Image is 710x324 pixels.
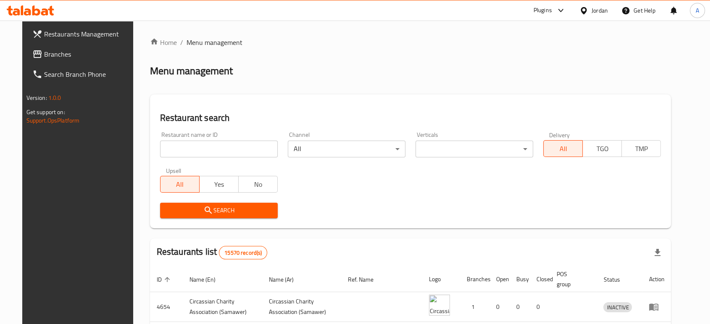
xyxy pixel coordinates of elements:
[219,246,267,259] div: Total records count
[429,295,450,316] img: ​Circassian ​Charity ​Association​ (Samawer)
[26,115,80,126] a: Support.OpsPlatform
[422,267,460,292] th: Logo
[44,29,134,39] span: Restaurants Management
[603,274,631,285] span: Status
[150,292,183,322] td: 4654
[166,167,181,173] label: Upsell
[642,267,671,292] th: Action
[582,140,622,157] button: TGO
[44,49,134,59] span: Branches
[557,269,587,289] span: POS group
[164,178,196,191] span: All
[242,178,274,191] span: No
[415,141,533,157] div: ​
[167,205,271,216] span: Search
[592,6,608,15] div: Jordan
[26,44,141,64] a: Branches
[533,5,552,16] div: Plugins
[510,267,530,292] th: Busy
[160,112,661,124] h2: Restaurant search
[180,37,183,47] li: /
[26,107,65,118] span: Get support on:
[348,274,384,285] span: Ref. Name
[150,37,177,47] a: Home
[460,267,489,292] th: Branches
[625,143,657,155] span: TMP
[603,302,632,312] div: INACTIVE
[160,176,200,193] button: All
[238,176,278,193] button: No
[160,203,278,218] button: Search
[547,143,579,155] span: All
[621,140,661,157] button: TMP
[157,274,173,285] span: ID
[157,246,268,259] h2: Restaurants list
[647,243,668,263] div: Export file
[489,267,510,292] th: Open
[187,37,242,47] span: Menu management
[150,37,671,47] nav: breadcrumb
[150,64,233,78] h2: Menu management
[26,64,141,84] a: Search Branch Phone
[203,178,235,191] span: Yes
[530,292,550,322] td: 0
[696,6,699,15] span: A
[489,292,510,322] td: 0
[189,274,226,285] span: Name (En)
[262,292,342,322] td: ​Circassian ​Charity ​Association​ (Samawer)
[44,69,134,79] span: Search Branch Phone
[160,141,278,157] input: Search for restaurant name or ID..
[183,292,262,322] td: ​Circassian ​Charity ​Association​ (Samawer)
[603,303,632,312] span: INACTIVE
[549,132,570,138] label: Delivery
[48,92,61,103] span: 1.0.0
[26,24,141,44] a: Restaurants Management
[460,292,489,322] td: 1
[219,249,267,257] span: 15570 record(s)
[288,141,405,157] div: All
[26,92,47,103] span: Version:
[269,274,305,285] span: Name (Ar)
[543,140,583,157] button: All
[586,143,618,155] span: TGO
[530,267,550,292] th: Closed
[649,302,664,312] div: Menu
[510,292,530,322] td: 0
[199,176,239,193] button: Yes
